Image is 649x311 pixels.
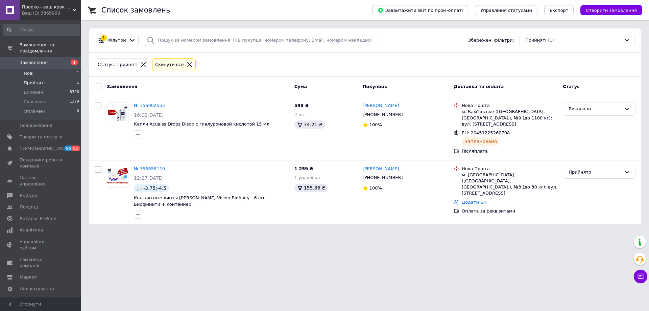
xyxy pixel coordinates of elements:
[294,184,328,192] div: 155.36 ₴
[20,286,54,292] span: Налаштування
[468,37,514,44] span: Збережені фільтри:
[369,185,382,191] span: 100%
[294,84,307,89] span: Cума
[574,7,642,13] a: Створити замовлення
[462,208,557,214] div: Оплата за реквізитами
[96,61,139,68] div: Статус: Прийняті
[134,175,164,181] span: 12:27[DATE]
[20,193,37,199] span: Відгуки
[294,166,313,171] span: 1 259 ₴
[24,80,45,86] span: Прийняті
[77,108,79,114] span: 0
[544,5,574,15] button: Експорт
[454,84,504,89] span: Доставка та оплата
[101,35,107,41] div: 1
[20,274,37,280] span: Маркет
[64,146,72,151] span: 55
[462,166,557,172] div: Нова Пошта
[134,195,266,207] a: Контактные линзы [PERSON_NAME] Vision Biofinity - 6 шт. Биофинити + контейнер
[550,8,569,13] span: Експорт
[369,122,382,127] span: 100%
[361,110,404,119] div: [PHONE_NUMBER]
[77,80,79,86] span: 1
[24,89,45,95] span: Виконані
[20,42,81,54] span: Замовлення та повідомлення
[462,200,486,205] a: Додати ЕН
[20,175,63,187] span: Панель управління
[20,239,63,251] span: Управління сайтом
[462,172,557,197] div: м. [GEOGRAPHIC_DATA] ([GEOGRAPHIC_DATA], [GEOGRAPHIC_DATA].), №3 (до 30 кг): вул. [STREET_ADDRESS]
[134,166,165,171] a: № 356858110
[143,185,166,191] span: -3.75;-4.5
[20,257,63,269] span: Гаманець компанії
[462,148,557,154] div: Післяплата
[525,37,546,44] span: Прийняті
[107,84,137,89] span: Замовлення
[144,34,381,47] input: Пошук за номером замовлення, ПІБ покупця, номером телефону, Email, номером накладної
[586,8,637,13] span: Створити замовлення
[569,169,622,176] div: Прийнято
[20,60,48,66] span: Замовлення
[134,112,164,118] span: 16:02[DATE]
[72,146,80,151] span: 81
[70,89,79,95] span: 8396
[3,24,80,36] input: Пошук
[154,61,185,68] div: Cкинути все
[462,109,557,127] div: м. Кам'янське ([GEOGRAPHIC_DATA], [GEOGRAPHIC_DATA].), №9 (до 1100 кг): вул. [STREET_ADDRESS]
[20,227,43,233] span: Аналітика
[71,60,78,65] span: 1
[137,185,142,191] img: :speech_balloon:
[634,270,647,283] button: Чат з покупцем
[107,37,126,44] span: Фільтри
[101,6,170,14] h1: Список замовлень
[24,99,47,105] span: Скасовані
[134,121,269,127] a: Капли Acuaiss Drops Disop с гиалуроновой кислотой 15 мл
[134,103,165,108] a: № 356902555
[20,123,52,129] span: Повідомлення
[107,106,128,121] img: Фото товару
[77,70,79,76] span: 1
[24,108,45,114] span: Оплачені
[569,106,622,113] div: Виконано
[20,216,56,222] span: Каталог ProSale
[378,7,463,13] span: Завантажити звіт по пром-оплаті
[20,146,70,152] span: [DEMOGRAPHIC_DATA]
[580,5,642,15] button: Створити замовлення
[107,103,128,124] a: Фото товару
[462,137,500,146] div: Заплановано
[475,5,537,15] button: Управління статусами
[24,70,33,76] span: Нові
[363,103,399,109] a: [PERSON_NAME]
[462,130,510,135] span: ЕН: 20451225260708
[294,103,309,108] span: 598 ₴
[294,120,325,129] div: 74.21 ₴
[563,84,580,89] span: Статус
[372,5,468,15] button: Завантажити звіт по пром-оплаті
[363,166,399,172] a: [PERSON_NAME]
[480,8,532,13] span: Управління статусами
[294,112,307,117] span: 2 шт.
[548,38,554,43] span: (1)
[22,10,81,16] div: Ваш ID: 3365900
[363,84,387,89] span: Покупець
[294,175,320,180] span: 1 упаковка
[462,103,557,109] div: Нова Пошта
[20,204,38,210] span: Покупці
[20,134,63,140] span: Товари та послуги
[70,99,79,105] span: 1379
[107,168,128,185] img: Фото товару
[22,4,73,10] span: Прооко - ваш крок на шляху до хорошого зору!
[107,166,128,187] a: Фото товару
[361,173,404,182] div: [PHONE_NUMBER]
[20,157,63,169] span: Показники роботи компанії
